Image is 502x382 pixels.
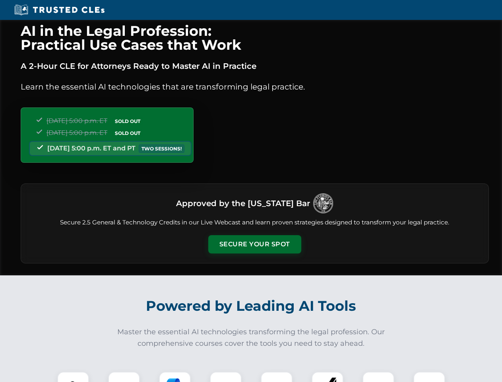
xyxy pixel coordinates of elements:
h3: Approved by the [US_STATE] Bar [176,196,310,210]
button: Secure Your Spot [208,235,301,253]
p: A 2-Hour CLE for Attorneys Ready to Master AI in Practice [21,60,489,72]
span: SOLD OUT [112,117,143,125]
span: [DATE] 5:00 p.m. ET [47,117,107,125]
p: Master the essential AI technologies transforming the legal profession. Our comprehensive courses... [112,326,390,349]
span: [DATE] 5:00 p.m. ET [47,129,107,136]
img: Logo [313,193,333,213]
p: Secure 2.5 General & Technology Credits in our Live Webcast and learn proven strategies designed ... [31,218,479,227]
h1: AI in the Legal Profession: Practical Use Cases that Work [21,24,489,52]
p: Learn the essential AI technologies that are transforming legal practice. [21,80,489,93]
h2: Powered by Leading AI Tools [31,292,471,320]
span: SOLD OUT [112,129,143,137]
img: Trusted CLEs [12,4,107,16]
